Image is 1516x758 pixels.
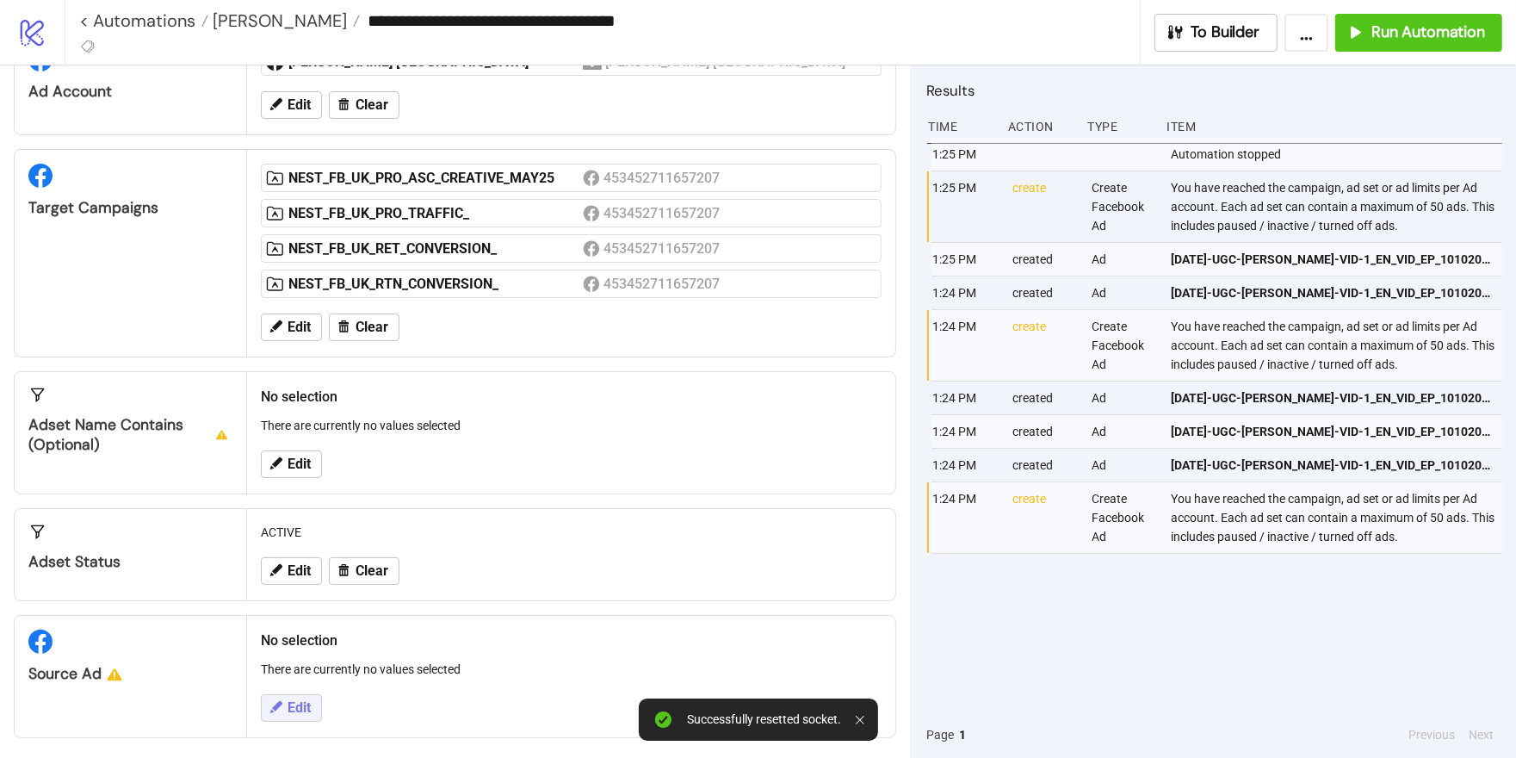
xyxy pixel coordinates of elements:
[28,664,232,684] div: Source Ad
[1090,382,1157,414] div: Ad
[931,243,999,276] div: 1:25 PM
[329,91,399,119] button: Clear
[1090,171,1157,242] div: Create Facebook Ad
[1171,283,1494,302] span: [DATE]-UGC-[PERSON_NAME]-VID-1_EN_VID_EP_10102025_F_CC_SC13_USP7_UGC
[261,557,322,585] button: Edit
[1463,725,1499,744] button: Next
[28,415,232,455] div: Adset Name contains (optional)
[288,204,583,223] div: NEST_FB_UK_PRO_TRAFFIC_
[1171,276,1494,309] a: [DATE]-UGC-[PERSON_NAME]-VID-1_EN_VID_EP_10102025_F_CC_SC13_USP7_UGC
[1171,250,1494,269] span: [DATE]-UGC-[PERSON_NAME]-VID-1_EN_VID_EP_10102025_F_CC_SC13_USP7_UGC
[931,310,999,381] div: 1:24 PM
[1403,725,1460,744] button: Previous
[1011,243,1078,276] div: created
[1171,456,1494,475] span: [DATE]-UGC-[PERSON_NAME]-VID-1_EN_VID_EP_10102025_F_CC_SC13_USP7_UGC
[931,138,999,171] div: 1:25 PM
[1086,110,1153,143] div: Type
[356,320,388,335] span: Clear
[1171,415,1494,448] a: [DATE]-UGC-[PERSON_NAME]-VID-1_EN_VID_EP_10102025_F_CC_SC13_USP7_UGC
[288,457,311,472] span: Edit
[1090,276,1157,309] div: Ad
[261,386,882,407] h2: No selection
[1090,243,1157,276] div: Ad
[1011,449,1078,482] div: created
[1011,415,1078,448] div: created
[1169,171,1507,242] div: You have reached the campaign, ad set or ad limits per Ad account. Each ad set can contain a maxi...
[927,110,994,143] div: Time
[288,169,583,188] div: NEST_FB_UK_PRO_ASC_CREATIVE_MAY25
[261,314,322,341] button: Edit
[288,700,311,716] span: Edit
[79,12,208,29] a: < Automations
[1171,388,1494,407] span: [DATE]-UGC-[PERSON_NAME]-VID-1_EN_VID_EP_10102025_F_CC_SC13_USP7_UGC
[1169,482,1507,553] div: You have reached the campaign, ad set or ad limits per Ad account. Each ad set can contain a maxi...
[288,239,583,258] div: NEST_FB_UK_RET_CONVERSION_
[261,450,322,478] button: Edit
[1011,310,1078,381] div: create
[356,97,388,113] span: Clear
[1171,382,1494,414] a: [DATE]-UGC-[PERSON_NAME]-VID-1_EN_VID_EP_10102025_F_CC_SC13_USP7_UGC
[1169,310,1507,381] div: You have reached the campaign, ad set or ad limits per Ad account. Each ad set can contain a maxi...
[28,552,232,572] div: Adset Status
[1090,310,1157,381] div: Create Facebook Ad
[1171,449,1494,482] a: [DATE]-UGC-[PERSON_NAME]-VID-1_EN_VID_EP_10102025_F_CC_SC13_USP7_UGC
[288,320,311,335] span: Edit
[603,202,723,224] div: 453452711657207
[931,482,999,553] div: 1:24 PM
[603,238,723,259] div: 453452711657207
[603,167,723,189] div: 453452711657207
[261,416,882,435] p: There are currently no values selected
[1169,138,1507,171] div: Automation stopped
[603,273,723,295] div: 453452711657207
[1284,14,1328,52] button: ...
[1011,276,1078,309] div: created
[261,660,882,679] p: There are currently no values selected
[1011,482,1078,553] div: create
[1090,415,1157,448] div: Ad
[688,712,842,727] div: Successfully resetted socket.
[288,275,583,294] div: NEST_FB_UK_RTN_CONVERSION_
[1011,382,1078,414] div: created
[254,516,888,549] div: ACTIVE
[288,563,311,579] span: Edit
[927,79,1502,102] h2: Results
[288,97,311,113] span: Edit
[1154,14,1278,52] button: To Builder
[261,694,322,722] button: Edit
[1165,110,1502,143] div: Item
[1090,482,1157,553] div: Create Facebook Ad
[356,563,388,579] span: Clear
[1011,171,1078,242] div: create
[208,9,347,32] span: [PERSON_NAME]
[955,725,972,744] button: 1
[931,415,999,448] div: 1:24 PM
[931,276,999,309] div: 1:24 PM
[329,314,399,341] button: Clear
[261,91,322,119] button: Edit
[208,12,360,29] a: [PERSON_NAME]
[28,198,232,218] div: Target Campaigns
[28,82,232,102] div: Ad Account
[1171,243,1494,276] a: [DATE]-UGC-[PERSON_NAME]-VID-1_EN_VID_EP_10102025_F_CC_SC13_USP7_UGC
[927,725,955,744] span: Page
[1335,14,1502,52] button: Run Automation
[1191,22,1260,42] span: To Builder
[1371,22,1485,42] span: Run Automation
[261,630,882,651] h2: No selection
[931,171,999,242] div: 1:25 PM
[931,382,999,414] div: 1:24 PM
[329,557,399,585] button: Clear
[1171,422,1494,441] span: [DATE]-UGC-[PERSON_NAME]-VID-1_EN_VID_EP_10102025_F_CC_SC13_USP7_UGC
[1090,449,1157,482] div: Ad
[1006,110,1074,143] div: Action
[931,449,999,482] div: 1:24 PM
